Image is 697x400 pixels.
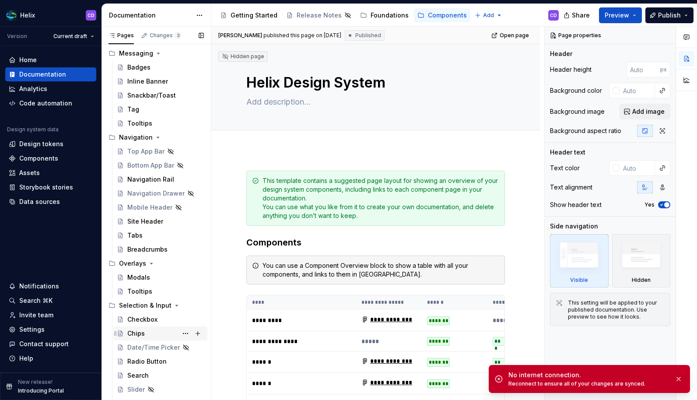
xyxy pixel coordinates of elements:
[127,245,168,254] div: Breadcrumbs
[5,151,96,165] a: Components
[127,119,152,128] div: Tooltips
[620,104,670,119] button: Add image
[127,175,174,184] div: Navigation Rail
[19,183,73,192] div: Storybook stories
[246,236,505,249] h3: Components
[660,66,667,73] p: px
[127,147,165,156] div: Top App Bar
[5,53,96,67] a: Home
[113,158,207,172] a: Bottom App Bar
[550,49,572,58] div: Header
[550,148,585,157] div: Header text
[127,343,180,352] div: Date/Time Picker
[599,7,642,23] button: Preview
[175,32,182,39] span: 3
[127,217,163,226] div: Site Header
[5,337,96,351] button: Contact support
[127,77,168,86] div: Inline Banner
[18,387,64,394] p: Introducing Portal
[127,161,174,170] div: Bottom App Bar
[217,7,470,24] div: Page tree
[113,284,207,298] a: Tooltips
[658,11,681,20] span: Publish
[550,12,557,19] div: CD
[109,32,134,39] div: Pages
[113,382,207,396] a: Slider
[113,60,207,74] a: Badges
[127,63,151,72] div: Badges
[113,74,207,88] a: Inline Banner
[5,308,96,322] a: Invite team
[612,234,671,288] div: Hidden
[263,261,499,279] div: You can use a Component Overview block to show a table with all your components, and links to the...
[559,7,595,23] button: Share
[113,368,207,382] a: Search
[19,340,69,348] div: Contact support
[127,189,185,198] div: Navigation Drawer
[5,323,96,337] a: Settings
[568,299,665,320] div: This setting will be applied to your published documentation. Use preview to see how it looks.
[2,6,100,25] button: HelixCD
[489,29,533,42] a: Open page
[127,371,149,380] div: Search
[283,8,355,22] a: Release Notes
[119,133,153,142] div: Navigation
[127,329,145,338] div: Chips
[550,200,602,209] div: Show header text
[19,354,33,363] div: Help
[20,11,35,20] div: Helix
[113,88,207,102] a: Snackbar/Toast
[19,154,58,163] div: Components
[113,340,207,354] a: Date/Time Picker
[632,277,651,284] div: Hidden
[483,12,494,19] span: Add
[127,287,152,296] div: Tooltips
[508,371,668,379] div: No internet connection.
[5,279,96,293] button: Notifications
[550,183,592,192] div: Text alignment
[263,32,341,39] div: published this page on [DATE]
[113,144,207,158] a: Top App Bar
[119,301,172,310] div: Selection & Input
[245,72,503,93] textarea: Helix Design System
[550,126,621,135] div: Background aspect ratio
[119,259,146,268] div: Overlays
[222,53,264,60] div: Hidden page
[19,311,53,319] div: Invite team
[105,130,207,144] div: Navigation
[500,32,529,39] span: Open page
[5,294,96,308] button: Search ⌘K
[109,11,192,20] div: Documentation
[5,166,96,180] a: Assets
[119,49,153,58] div: Messaging
[5,351,96,365] button: Help
[113,102,207,116] a: Tag
[127,231,143,240] div: Tabs
[113,228,207,242] a: Tabs
[105,46,207,60] div: Messaging
[620,83,655,98] input: Auto
[5,195,96,209] a: Data sources
[19,282,59,291] div: Notifications
[19,99,72,108] div: Code automation
[550,107,605,116] div: Background image
[105,256,207,270] div: Overlays
[217,8,281,22] a: Getting Started
[263,176,499,220] div: This template contains a suggested page layout for showing an overview of your design system comp...
[150,32,182,39] div: Changes
[19,84,47,93] div: Analytics
[5,82,96,96] a: Analytics
[127,357,167,366] div: Radio Button
[113,242,207,256] a: Breadcrumbs
[113,312,207,326] a: Checkbox
[632,107,665,116] span: Add image
[7,33,27,40] div: Version
[18,379,53,386] p: New release!
[105,298,207,312] div: Selection & Input
[127,385,145,394] div: Slider
[113,116,207,130] a: Tooltips
[49,30,98,42] button: Current draft
[550,222,598,231] div: Side navigation
[550,164,580,172] div: Text color
[113,200,207,214] a: Mobile Header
